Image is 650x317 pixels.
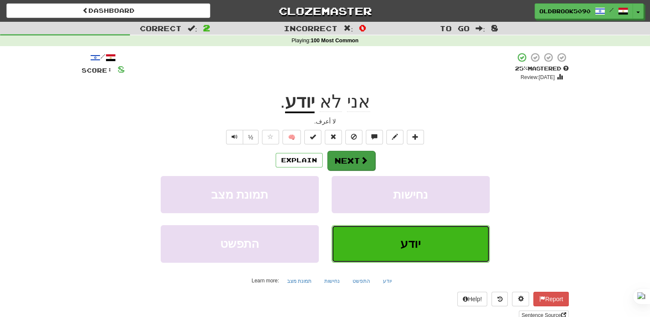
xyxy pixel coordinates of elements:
[243,130,259,144] button: ½
[348,275,375,288] button: התפשט
[400,237,421,250] span: יודע
[393,188,428,201] span: נחישות
[457,292,488,306] button: Help!
[161,225,319,262] button: התפשט
[211,188,268,201] span: תמונת מצב
[332,176,490,213] button: נחישות
[285,91,315,113] u: יודע
[515,65,569,73] div: Mastered
[386,130,403,144] button: Edit sentence (alt+d)
[82,117,569,126] div: لا أعرف.
[366,130,383,144] button: Discuss sentence (alt+u)
[327,151,375,170] button: Next
[262,130,279,144] button: Favorite sentence (alt+f)
[491,292,508,306] button: Round history (alt+y)
[284,24,338,32] span: Incorrect
[325,130,342,144] button: Reset to 0% Mastered (alt+r)
[347,91,370,112] span: אני
[359,23,366,33] span: 0
[224,130,259,144] div: Text-to-speech controls
[188,25,197,32] span: :
[6,3,210,18] a: Dashboard
[407,130,424,144] button: Add to collection (alt+a)
[535,3,633,19] a: OldBrook5090 /
[320,91,342,112] span: לא
[440,24,470,32] span: To go
[515,65,528,72] span: 25 %
[140,24,182,32] span: Correct
[344,25,353,32] span: :
[82,52,125,63] div: /
[320,275,344,288] button: נחישות
[226,130,243,144] button: Play sentence audio (ctl+space)
[203,23,210,33] span: 2
[220,237,259,250] span: התפשט
[311,38,359,44] strong: 100 Most Common
[161,176,319,213] button: תמונת מצב
[378,275,397,288] button: יודע
[282,275,316,288] button: תמונת מצב
[304,130,321,144] button: Set this sentence to 100% Mastered (alt+m)
[118,64,125,74] span: 8
[609,7,614,13] span: /
[332,225,490,262] button: יודע
[345,130,362,144] button: Ignore sentence (alt+i)
[476,25,485,32] span: :
[276,153,323,167] button: Explain
[539,7,591,15] span: OldBrook5090
[491,23,498,33] span: 8
[521,74,555,80] small: Review: [DATE]
[82,67,112,74] span: Score:
[280,91,285,112] span: .
[533,292,568,306] button: Report
[223,3,427,18] a: Clozemaster
[252,278,279,284] small: Learn more:
[282,130,301,144] button: 🧠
